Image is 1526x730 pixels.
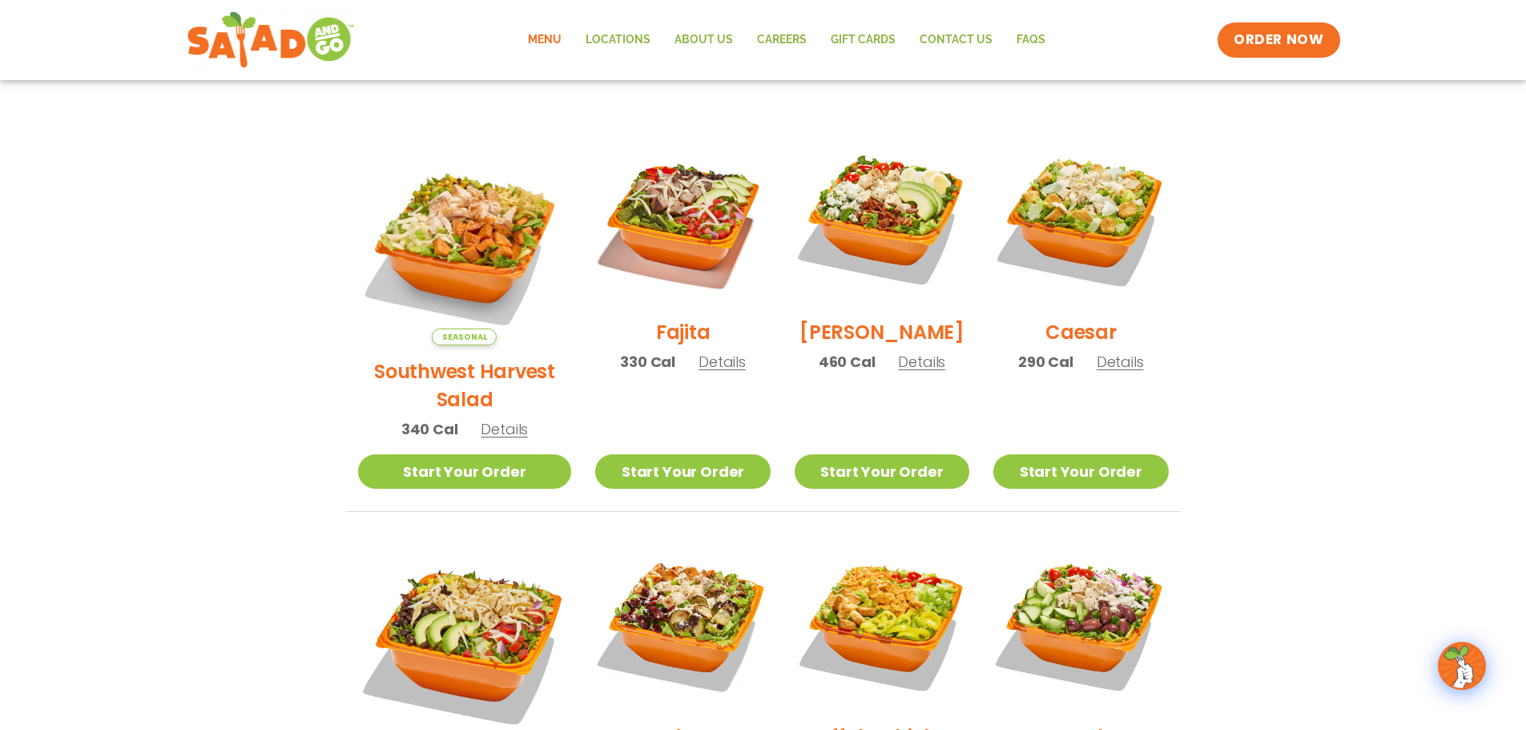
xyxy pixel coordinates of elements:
a: Contact Us [908,22,1005,58]
a: Menu [516,22,574,58]
a: Careers [745,22,819,58]
span: 330 Cal [620,351,675,373]
span: Details [898,352,945,372]
nav: Menu [516,22,1057,58]
span: ORDER NOW [1234,30,1323,50]
img: Product photo for Southwest Harvest Salad [358,131,572,345]
span: 460 Cal [819,351,876,373]
span: 340 Cal [401,418,458,440]
h2: [PERSON_NAME] [799,318,964,346]
span: Details [481,419,528,439]
img: wpChatIcon [1439,643,1484,688]
a: Locations [574,22,662,58]
img: Product photo for Cobb Salad [795,131,969,306]
img: Product photo for Greek Salad [993,536,1168,711]
h2: Fajita [656,318,711,346]
span: Details [1097,352,1144,372]
a: ORDER NOW [1218,22,1339,58]
a: GIFT CARDS [819,22,908,58]
a: Start Your Order [595,454,770,489]
h2: Southwest Harvest Salad [358,357,572,413]
img: Product photo for Fajita Salad [595,131,770,306]
img: Product photo for Roasted Autumn Salad [595,536,770,711]
img: Product photo for Caesar Salad [993,131,1168,306]
span: Seasonal [432,329,497,345]
img: Product photo for Buffalo Chicken Salad [795,536,969,711]
h2: Caesar [1045,318,1117,346]
span: 290 Cal [1018,351,1073,373]
a: FAQs [1005,22,1057,58]
a: About Us [662,22,745,58]
span: Details [699,352,746,372]
a: Start Your Order [993,454,1168,489]
a: Start Your Order [358,454,572,489]
a: Start Your Order [795,454,969,489]
img: new-SAG-logo-768×292 [187,8,356,72]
